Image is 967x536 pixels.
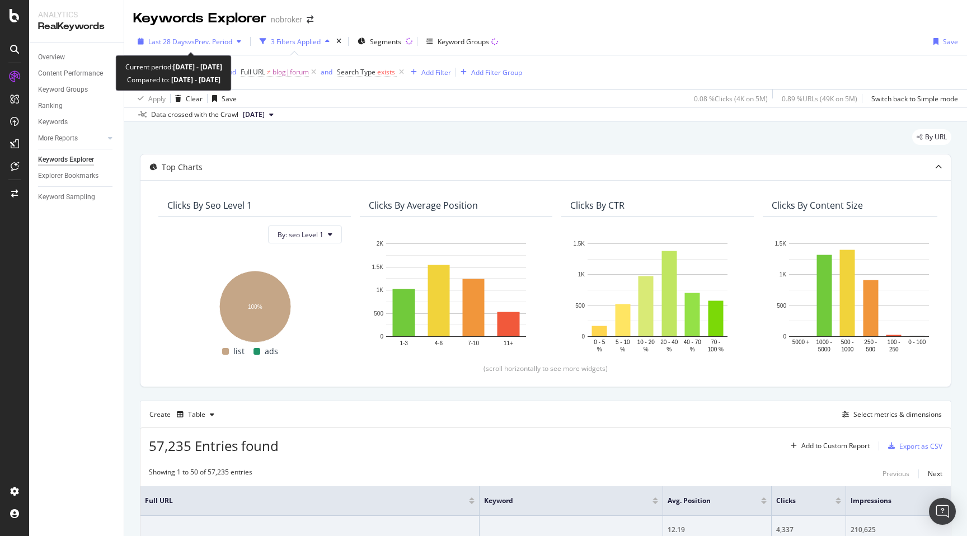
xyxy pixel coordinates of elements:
div: Showing 1 to 50 of 57,235 entries [149,467,252,481]
button: Save [208,90,237,107]
div: Previous [882,469,909,478]
div: Data crossed with the Crawl [151,110,238,120]
button: Apply [133,90,166,107]
text: 7-10 [468,340,479,346]
span: Full URL [241,67,265,77]
div: 0.89 % URLs ( 49K on 5M ) [782,94,857,104]
span: 2025 Aug. 4th [243,110,265,120]
div: 3 Filters Applied [271,37,321,46]
div: Keyword Sampling [38,191,95,203]
text: 1.5K [774,241,786,247]
text: % [666,346,672,352]
span: Search Type [337,67,375,77]
text: 1.5K [372,264,383,270]
div: Analytics [38,9,115,20]
span: Full URL [145,496,452,506]
span: Clicks [776,496,819,506]
div: Select metrics & dimensions [853,410,942,419]
div: Keywords Explorer [133,9,266,28]
span: Avg. Position [668,496,744,506]
span: blog|forum [273,64,309,80]
span: exists [377,67,395,77]
text: 0 [380,333,383,340]
text: % [597,346,602,352]
div: 0.08 % Clicks ( 4K on 5M ) [694,94,768,104]
a: Ranking [38,100,116,112]
div: Clicks By CTR [570,200,625,211]
a: Keywords [38,116,116,128]
a: Keywords Explorer [38,154,116,166]
div: Add Filter Group [471,68,522,77]
div: Ranking [38,100,63,112]
div: Add Filter [421,68,451,77]
button: Segments [353,32,406,50]
button: Add to Custom Report [786,437,870,455]
div: times [334,36,344,47]
text: 1K [780,272,787,278]
text: 500 [777,303,786,309]
div: Save [222,94,237,104]
text: 4-6 [435,340,443,346]
text: 1K [578,272,585,278]
span: Impressions [851,496,924,506]
text: 5000 + [792,339,810,345]
div: Keyword Groups [438,37,489,46]
span: Keyword [484,496,636,506]
span: 57,235 Entries found [149,436,279,455]
text: 5000 [818,346,831,352]
div: legacy label [912,129,951,145]
svg: A chart. [772,238,946,355]
span: By: seo Level 1 [278,230,323,239]
text: 250 [889,346,899,352]
text: 100% [248,304,262,310]
text: 0 - 100 [908,339,926,345]
button: 3 Filters Applied [255,32,334,50]
div: Keywords Explorer [38,154,94,166]
span: By URL [925,134,947,140]
div: Keywords [38,116,68,128]
button: Next [928,467,942,481]
text: 500 [575,303,585,309]
div: 12.19 [668,525,767,535]
div: Add to Custom Report [801,443,870,449]
div: More Reports [38,133,78,144]
text: % [620,346,625,352]
a: More Reports [38,133,105,144]
button: Previous [882,467,909,481]
div: Compared to: [127,73,220,86]
div: Clicks By Average Position [369,200,478,211]
button: By: seo Level 1 [268,225,342,243]
button: Clear [171,90,203,107]
button: Switch back to Simple mode [867,90,958,107]
button: Last 28 DaysvsPrev. Period [133,32,246,50]
button: Save [929,32,958,50]
div: nobroker [271,14,302,25]
div: Clicks By seo Level 1 [167,200,252,211]
text: 20 - 40 [660,339,678,345]
button: and [321,67,332,77]
text: 500 - [841,339,854,345]
button: Add Filter [406,65,451,79]
a: Content Performance [38,68,116,79]
div: Overview [38,51,65,63]
b: [DATE] - [DATE] [170,75,220,84]
text: % [690,346,695,352]
text: 10 - 20 [637,339,655,345]
text: 1-3 [400,340,408,346]
svg: A chart. [369,238,543,355]
button: Add Filter Group [456,65,522,79]
text: 500 [866,346,875,352]
div: Content Performance [38,68,103,79]
div: Switch back to Simple mode [871,94,958,104]
div: Save [943,37,958,46]
div: Open Intercom Messenger [929,498,956,525]
text: 0 [783,333,786,340]
text: 1K [377,287,384,293]
svg: A chart. [570,238,745,355]
a: Explorer Bookmarks [38,170,116,182]
text: 250 - [864,339,877,345]
div: Apply [148,94,166,104]
div: Clicks By Content Size [772,200,863,211]
div: Explorer Bookmarks [38,170,98,182]
div: 4,337 [776,525,841,535]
